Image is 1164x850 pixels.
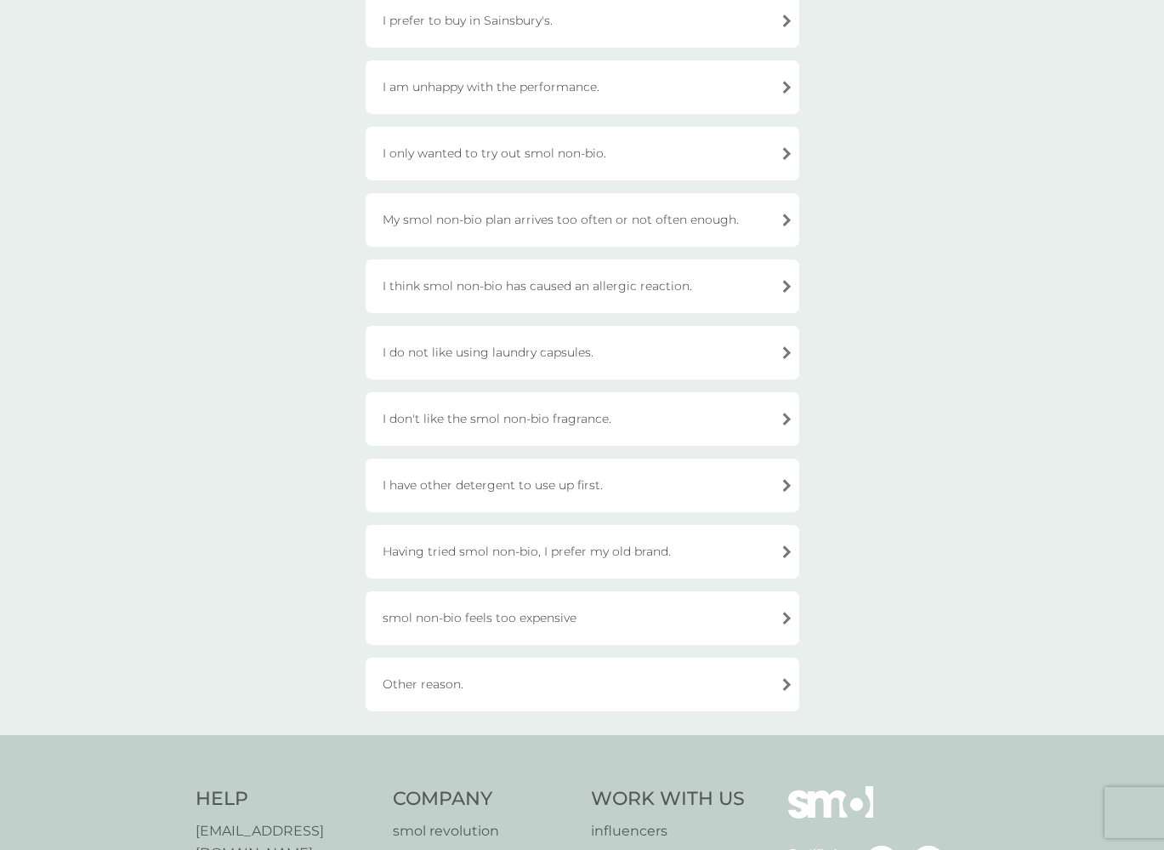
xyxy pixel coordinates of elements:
h4: Company [393,786,574,813]
a: smol revolution [393,820,574,842]
div: I do not like using laundry capsules. [366,326,799,379]
a: influencers [591,820,745,842]
div: My smol non-bio plan arrives too often or not often enough. [366,193,799,247]
div: I am unhappy with the performance. [366,60,799,114]
div: I have other detergent to use up first. [366,459,799,512]
div: Having tried smol non-bio, I prefer my old brand. [366,525,799,579]
div: I don't like the smol non-bio fragrance. [366,392,799,446]
div: I only wanted to try out smol non-bio. [366,127,799,180]
img: smol [788,786,873,844]
h4: Help [196,786,377,813]
div: smol non-bio feels too expensive [366,591,799,645]
div: Other reason. [366,658,799,711]
h4: Work With Us [591,786,745,813]
div: I think smol non-bio has caused an allergic reaction. [366,260,799,313]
